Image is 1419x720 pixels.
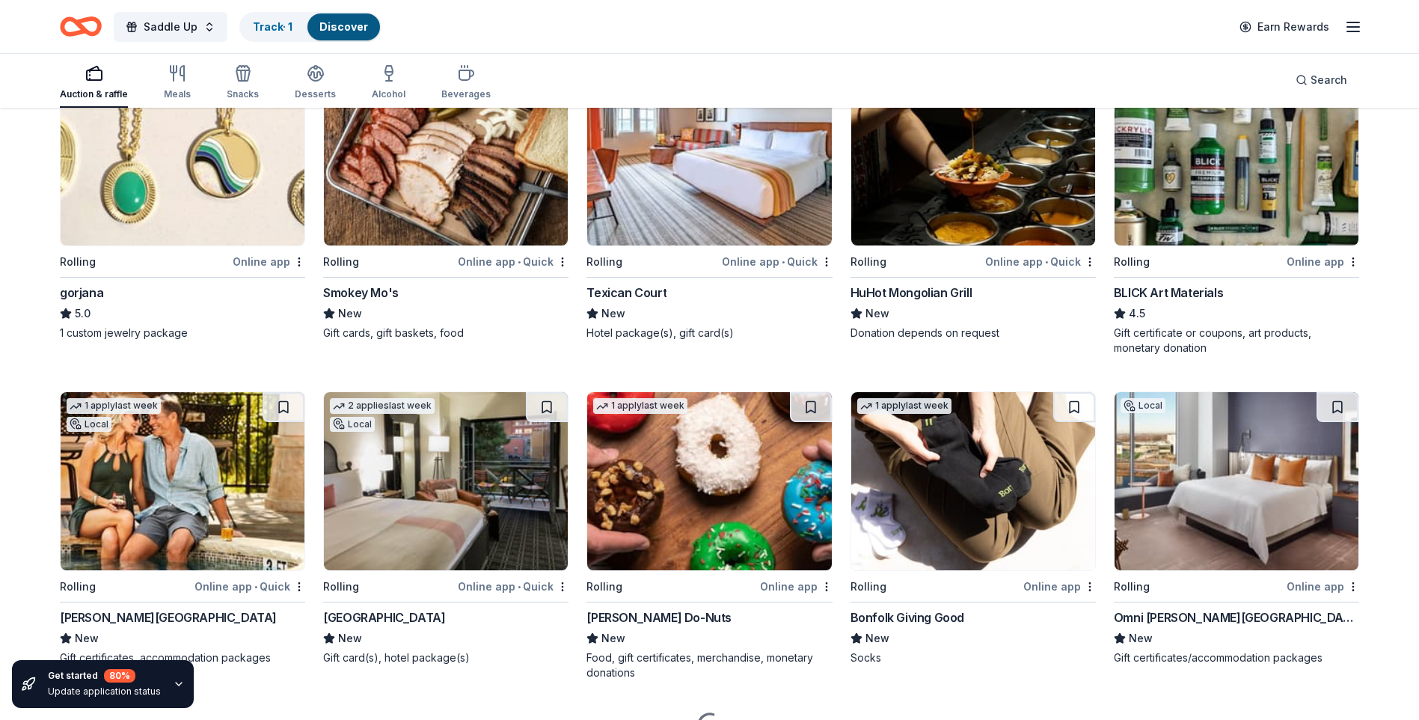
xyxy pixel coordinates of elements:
span: 4.5 [1129,305,1145,323]
div: 1 apply last week [593,398,687,414]
span: • [1045,256,1048,268]
div: 2 applies last week [330,398,435,414]
div: 1 apply last week [857,398,951,414]
img: Image for HuHot Mongolian Grill [851,67,1095,245]
div: BLICK Art Materials [1114,284,1223,302]
div: Bonfolk Giving Good [851,608,964,626]
img: Image for Omni Barton Creek Resort & Spa [1115,392,1358,570]
button: Snacks [227,58,259,108]
div: Online app Quick [458,252,568,271]
span: New [338,305,362,323]
div: Rolling [60,253,96,271]
div: Socks [851,650,1096,665]
div: Gift certificate or coupons, art products, monetary donation [1114,326,1359,356]
div: Rolling [1114,578,1150,596]
div: Rolling [323,578,359,596]
span: Search [1311,71,1347,89]
div: Online app Quick [458,577,568,596]
div: Food, gift certificates, merchandise, monetary donations [586,650,832,680]
a: Track· 1 [253,20,292,33]
button: Alcohol [372,58,405,108]
div: Local [330,417,375,432]
button: Search [1284,65,1359,95]
div: Gift cards, gift baskets, food [323,326,568,341]
div: Gift certificates/accommodation packages [1114,650,1359,665]
span: • [518,256,521,268]
div: Online app [1287,577,1359,596]
img: Image for Shipley Do-Nuts [587,392,831,570]
div: Auction & raffle [60,88,128,100]
div: Desserts [295,88,336,100]
a: Earn Rewards [1230,13,1338,40]
img: Image for BLICK Art Materials [1115,67,1358,245]
img: Image for Bonfolk Giving Good [851,392,1095,570]
a: Image for Shipley Do-Nuts1 applylast weekRollingOnline app[PERSON_NAME] Do-NutsNewFood, gift cert... [586,391,832,680]
div: [GEOGRAPHIC_DATA] [323,608,445,626]
a: Image for Hotel Valencia Riverwalk2 applieslast weekLocalRollingOnline app•Quick[GEOGRAPHIC_DATA]... [323,391,568,665]
div: Rolling [586,253,622,271]
div: Donation depends on request [851,326,1096,341]
div: Rolling [1114,253,1150,271]
div: 1 apply last week [67,398,161,414]
button: Meals [164,58,191,108]
div: Hotel package(s), gift card(s) [586,326,832,341]
div: HuHot Mongolian Grill [851,284,972,302]
div: Update application status [48,686,161,698]
span: New [1129,629,1153,647]
img: Image for Smokey Mo's [324,67,568,245]
img: Image for La Cantera Resort & Spa [61,392,304,570]
div: Omni [PERSON_NAME][GEOGRAPHIC_DATA] [1114,608,1359,626]
div: Beverages [441,88,491,100]
div: 1 custom jewelry package [60,326,305,341]
span: 5.0 [75,305,91,323]
div: Online app [760,577,833,596]
span: • [518,581,521,593]
img: Image for Hotel Valencia Riverwalk [324,392,568,570]
a: Home [60,9,102,44]
div: Local [67,417,111,432]
a: Image for HuHot Mongolian Grill2 applieslast weekRollingOnline app•QuickHuHot Mongolian GrillNewD... [851,67,1096,341]
div: Texican Court [586,284,666,302]
div: [PERSON_NAME] Do-Nuts [586,608,732,626]
div: Online app Quick [194,577,305,596]
span: New [865,629,889,647]
button: Saddle Up [114,12,227,42]
div: Snacks [227,88,259,100]
div: Local [1121,398,1165,413]
div: Smokey Mo's [323,284,399,302]
div: Rolling [851,253,886,271]
a: Image for Smokey Mo'sLocalRollingOnline app•QuickSmokey Mo'sNewGift cards, gift baskets, food [323,67,568,341]
div: Online app Quick [985,252,1096,271]
button: Desserts [295,58,336,108]
div: Rolling [60,578,96,596]
span: New [865,305,889,323]
span: Saddle Up [144,18,197,36]
span: • [782,256,785,268]
span: • [254,581,257,593]
div: gorjana [60,284,103,302]
span: New [601,629,625,647]
div: Rolling [323,253,359,271]
div: Meals [164,88,191,100]
a: Image for Bonfolk Giving Good1 applylast weekRollingOnline appBonfolk Giving GoodNewSocks [851,391,1096,665]
a: Discover [319,20,368,33]
span: New [75,629,99,647]
div: Gift card(s), hotel package(s) [323,650,568,665]
div: Rolling [586,578,622,596]
div: 80 % [104,669,135,683]
div: Get started [48,669,161,683]
div: Online app [1287,252,1359,271]
div: Online app [1023,577,1096,596]
div: [PERSON_NAME][GEOGRAPHIC_DATA] [60,608,277,626]
button: Track· 1Discover [239,12,381,42]
a: Image for Omni Barton Creek Resort & Spa LocalRollingOnline appOmni [PERSON_NAME][GEOGRAPHIC_DATA... [1114,391,1359,665]
a: Image for La Cantera Resort & Spa1 applylast weekLocalRollingOnline app•Quick[PERSON_NAME][GEOGRA... [60,391,305,665]
button: Beverages [441,58,491,108]
img: Image for gorjana [61,67,304,245]
img: Image for Texican Court [587,67,831,245]
div: Online app [233,252,305,271]
div: Rolling [851,578,886,596]
div: Online app Quick [722,252,833,271]
span: New [601,305,625,323]
div: Alcohol [372,88,405,100]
